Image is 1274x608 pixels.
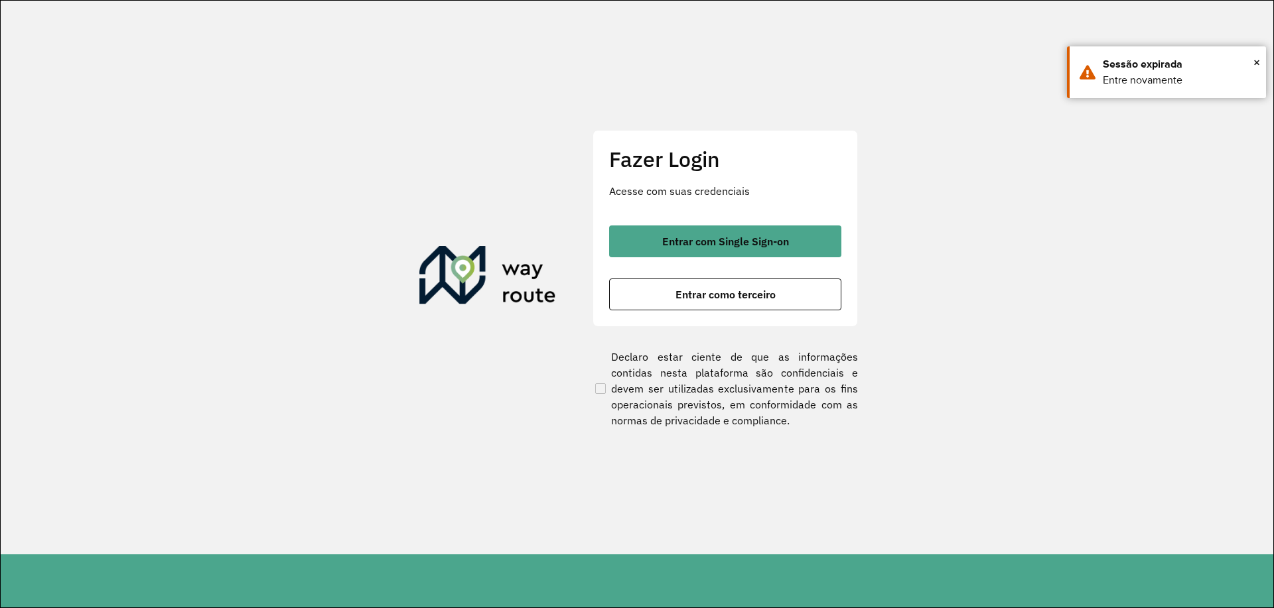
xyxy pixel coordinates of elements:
img: Roteirizador AmbevTech [419,246,556,310]
button: button [609,225,841,257]
button: button [609,278,841,310]
label: Declaro estar ciente de que as informações contidas nesta plataforma são confidenciais e devem se... [593,349,858,428]
button: Close [1253,52,1260,72]
div: Entre novamente [1103,72,1256,88]
div: Sessão expirada [1103,56,1256,72]
h2: Fazer Login [609,147,841,172]
p: Acesse com suas credenciais [609,183,841,199]
span: × [1253,52,1260,72]
span: Entrar com Single Sign-on [662,236,789,247]
span: Entrar como terceiro [675,289,776,300]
